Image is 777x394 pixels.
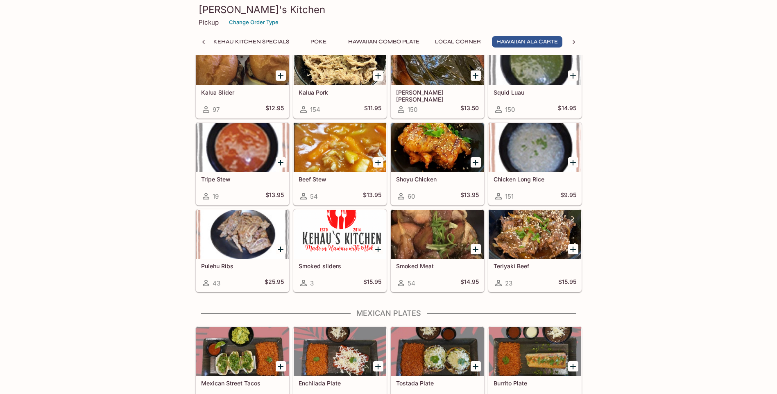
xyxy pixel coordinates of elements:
[363,278,381,288] h5: $15.95
[471,157,481,168] button: Add Shoyu Chicken
[213,192,219,200] span: 19
[276,244,286,254] button: Add Pulehu Ribs
[494,176,576,183] h5: Chicken Long Rice
[568,361,578,371] button: Add Burrito Plate
[195,309,582,318] h4: Mexican Plates
[396,380,479,387] h5: Tostada Plate
[391,36,484,85] div: Lau Lau
[430,36,485,48] button: Local Corner
[276,70,286,81] button: Add Kalua Slider
[344,36,424,48] button: Hawaiian Combo Plate
[373,361,383,371] button: Add Enchilada Plate
[391,123,484,172] div: Shoyu Chicken
[492,36,562,48] button: Hawaiian Ala Carte
[293,209,387,292] a: Smoked sliders3$15.95
[396,176,479,183] h5: Shoyu Chicken
[299,263,381,269] h5: Smoked sliders
[396,89,479,102] h5: [PERSON_NAME] [PERSON_NAME]
[391,210,484,259] div: Smoked Meat
[310,192,318,200] span: 54
[213,279,220,287] span: 43
[568,70,578,81] button: Add Squid Luau
[489,327,581,376] div: Burrito Plate
[396,263,479,269] h5: Smoked Meat
[310,279,314,287] span: 3
[225,16,282,29] button: Change Order Type
[276,361,286,371] button: Add Mexican Street Tacos
[199,3,579,16] h3: [PERSON_NAME]'s Kitchen
[196,327,289,376] div: Mexican Street Tacos
[196,36,289,85] div: Kalua Slider
[294,327,386,376] div: Enchilada Plate
[364,104,381,114] h5: $11.95
[265,191,284,201] h5: $13.95
[558,104,576,114] h5: $14.95
[568,157,578,168] button: Add Chicken Long Rice
[201,263,284,269] h5: Pulehu Ribs
[460,191,479,201] h5: $13.95
[196,209,289,292] a: Pulehu Ribs43$25.95
[471,244,481,254] button: Add Smoked Meat
[568,244,578,254] button: Add Teriyaki Beef
[201,89,284,96] h5: Kalua Slider
[489,36,581,85] div: Squid Luau
[391,36,484,118] a: [PERSON_NAME] [PERSON_NAME]150$13.50
[505,106,515,113] span: 150
[294,210,386,259] div: Smoked sliders
[505,192,514,200] span: 151
[408,106,417,113] span: 150
[494,380,576,387] h5: Burrito Plate
[391,327,484,376] div: Tostada Plate
[276,157,286,168] button: Add Tripe Stew
[471,70,481,81] button: Add Lau Lau
[265,104,284,114] h5: $12.95
[201,380,284,387] h5: Mexican Street Tacos
[505,279,512,287] span: 23
[558,278,576,288] h5: $15.95
[363,191,381,201] h5: $13.95
[471,361,481,371] button: Add Tostada Plate
[488,122,582,205] a: Chicken Long Rice151$9.95
[201,176,284,183] h5: Tripe Stew
[196,122,289,205] a: Tripe Stew19$13.95
[299,380,381,387] h5: Enchilada Plate
[460,104,479,114] h5: $13.50
[494,263,576,269] h5: Teriyaki Beef
[300,36,337,48] button: Poke
[494,89,576,96] h5: Squid Luau
[391,209,484,292] a: Smoked Meat54$14.95
[408,279,415,287] span: 54
[299,176,381,183] h5: Beef Stew
[373,70,383,81] button: Add Kalua Pork
[209,36,294,48] button: Kehau Kitchen Specials
[293,122,387,205] a: Beef Stew54$13.95
[560,191,576,201] h5: $9.95
[299,89,381,96] h5: Kalua Pork
[373,244,383,254] button: Add Smoked sliders
[213,106,220,113] span: 97
[489,123,581,172] div: Chicken Long Rice
[408,192,415,200] span: 60
[391,122,484,205] a: Shoyu Chicken60$13.95
[488,209,582,292] a: Teriyaki Beef23$15.95
[199,18,219,26] p: Pickup
[488,36,582,118] a: Squid Luau150$14.95
[265,278,284,288] h5: $25.95
[310,106,320,113] span: 154
[196,123,289,172] div: Tripe Stew
[489,210,581,259] div: Teriyaki Beef
[294,36,386,85] div: Kalua Pork
[373,157,383,168] button: Add Beef Stew
[293,36,387,118] a: Kalua Pork154$11.95
[196,210,289,259] div: Pulehu Ribs
[294,123,386,172] div: Beef Stew
[196,36,289,118] a: Kalua Slider97$12.95
[460,278,479,288] h5: $14.95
